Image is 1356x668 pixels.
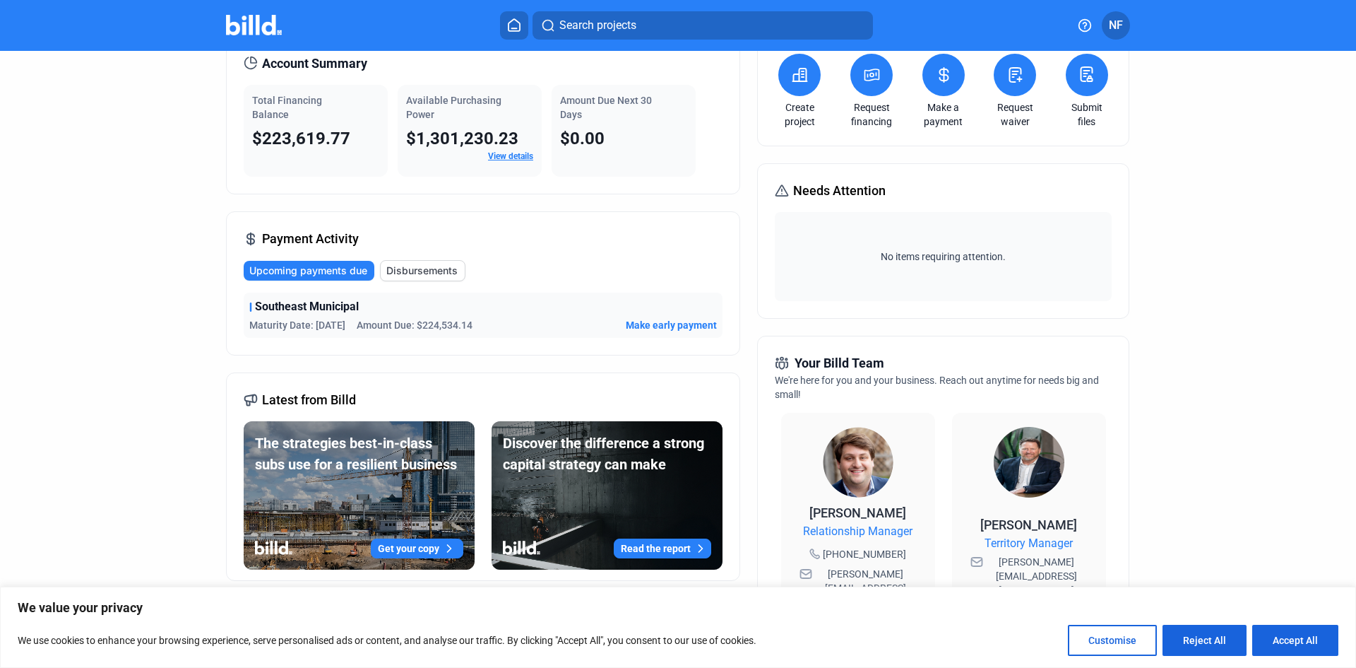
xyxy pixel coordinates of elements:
[559,17,636,34] span: Search projects
[18,599,1338,616] p: We value your privacy
[1102,11,1130,40] button: NF
[919,100,968,129] a: Make a payment
[262,54,367,74] span: Account Summary
[226,15,282,35] img: Billd Company Logo
[803,523,912,540] span: Relationship Manager
[809,505,906,520] span: [PERSON_NAME]
[386,264,458,278] span: Disbursements
[560,95,652,120] span: Amount Due Next 30 Days
[994,427,1064,498] img: Territory Manager
[823,427,893,498] img: Relationship Manager
[815,567,917,623] span: [PERSON_NAME][EMAIL_ADDRESS][PERSON_NAME][DOMAIN_NAME]
[252,95,322,120] span: Total Financing Balance
[249,318,345,332] span: Maturity Date: [DATE]
[380,260,465,281] button: Disbursements
[1109,17,1123,34] span: NF
[1162,625,1247,656] button: Reject All
[775,375,1099,400] span: We're here for you and your business. Reach out anytime for needs big and small!
[1062,100,1112,129] a: Submit files
[823,547,906,561] span: [PHONE_NUMBER]
[1252,625,1338,656] button: Accept All
[614,539,711,558] button: Read the report
[371,539,463,558] button: Get your copy
[1068,625,1157,656] button: Customise
[255,298,359,315] span: Southeast Municipal
[560,129,605,148] span: $0.00
[503,433,711,475] div: Discover the difference a strong capital strategy can make
[252,129,350,148] span: $223,619.77
[847,100,896,129] a: Request financing
[533,11,873,40] button: Search projects
[249,264,367,278] span: Upcoming payments due
[262,229,359,249] span: Payment Activity
[793,181,886,201] span: Needs Attention
[406,95,501,120] span: Available Purchasing Power
[244,261,374,281] button: Upcoming payments due
[795,353,884,373] span: Your Billd Team
[626,318,717,332] button: Make early payment
[980,517,1077,532] span: [PERSON_NAME]
[18,632,756,649] p: We use cookies to enhance your browsing experience, serve personalised ads or content, and analys...
[990,100,1040,129] a: Request waiver
[406,129,518,148] span: $1,301,230.23
[357,318,472,332] span: Amount Due: $224,534.14
[985,535,1073,552] span: Territory Manager
[255,433,463,475] div: The strategies best-in-class subs use for a resilient business
[775,100,824,129] a: Create project
[986,555,1088,611] span: [PERSON_NAME][EMAIL_ADDRESS][PERSON_NAME][DOMAIN_NAME]
[262,390,356,410] span: Latest from Billd
[780,250,1105,264] span: No items requiring attention.
[488,151,533,161] a: View details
